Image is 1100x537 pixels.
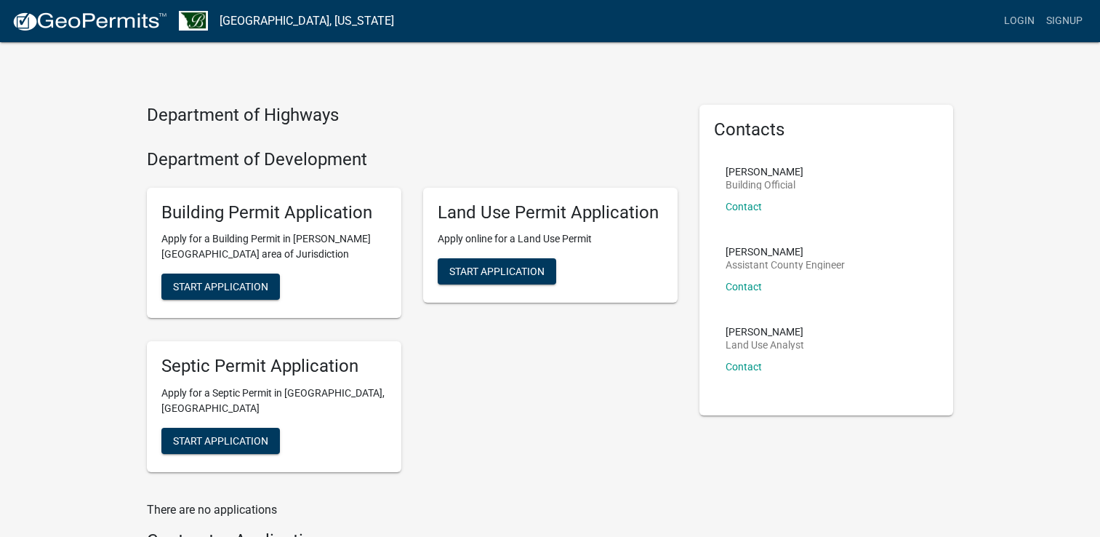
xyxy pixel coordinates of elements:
[220,9,394,33] a: [GEOGRAPHIC_DATA], [US_STATE]
[147,105,678,126] h4: Department of Highways
[179,11,208,31] img: Benton County, Minnesota
[173,435,268,447] span: Start Application
[161,428,280,454] button: Start Application
[726,180,803,190] p: Building Official
[449,266,545,277] span: Start Application
[726,247,845,257] p: [PERSON_NAME]
[726,340,804,350] p: Land Use Analyst
[161,274,280,300] button: Start Application
[998,7,1040,35] a: Login
[173,281,268,293] span: Start Application
[147,149,678,170] h4: Department of Development
[147,501,678,519] p: There are no applications
[438,231,663,247] p: Apply online for a Land Use Permit
[161,356,387,377] h5: Septic Permit Application
[161,231,387,262] p: Apply for a Building Permit in [PERSON_NAME][GEOGRAPHIC_DATA] area of Jurisdiction
[714,119,939,140] h5: Contacts
[438,258,556,285] button: Start Application
[438,202,663,223] h5: Land Use Permit Application
[726,167,803,177] p: [PERSON_NAME]
[161,202,387,223] h5: Building Permit Application
[726,201,762,212] a: Contact
[726,327,804,337] p: [PERSON_NAME]
[726,281,762,293] a: Contact
[726,260,845,270] p: Assistant County Engineer
[161,386,387,416] p: Apply for a Septic Permit in [GEOGRAPHIC_DATA], [GEOGRAPHIC_DATA]
[726,361,762,373] a: Contact
[1040,7,1088,35] a: Signup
